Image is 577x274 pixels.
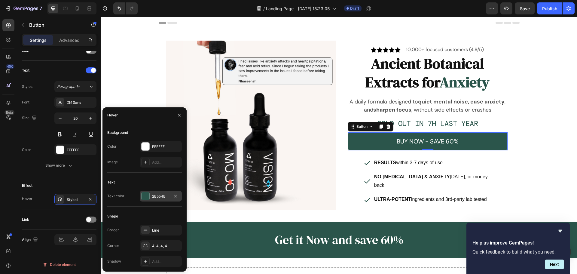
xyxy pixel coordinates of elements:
[152,160,180,165] div: Add...
[472,239,564,247] h2: Help us improve GemPages!
[273,143,295,148] strong: RESULTS
[152,228,180,233] div: Line
[545,260,564,269] button: Next question
[557,227,564,235] button: Hide survey
[338,55,388,75] span: Anxiety
[45,162,73,168] div: Show more
[2,2,45,14] button: 7
[350,6,359,11] span: Draft
[254,107,267,112] div: Button
[317,81,403,88] strong: quiet mental noise, ease anxiety
[22,260,96,269] button: Delete element
[305,30,383,36] p: 10,000+ focused customers (4.9/5)
[67,197,84,202] div: Styled
[5,110,14,115] div: Beta
[273,142,389,150] p: within 3-7 days of use
[272,89,310,97] strong: sharpen focus
[246,80,406,98] div: To enrich screen reader interactions, please activate Accessibility in Grammarly extension settings
[152,259,180,264] div: Add...
[542,5,557,12] div: Publish
[43,261,76,268] div: Delete element
[107,243,119,248] div: Corner
[152,144,180,149] div: FFFFFF
[107,112,118,118] div: Hover
[29,21,80,29] p: Button
[101,17,577,274] iframe: To enrich screen reader interactions, please activate Accessibility in Grammarly extension settings
[107,193,124,199] div: Text color
[515,2,535,14] button: Save
[67,147,95,153] div: FFFFFF
[107,144,117,149] div: Color
[537,2,562,14] button: Publish
[22,114,38,122] div: Size
[22,147,31,152] div: Color
[107,214,118,219] div: Shape
[22,160,96,171] button: Show more
[107,259,121,264] div: Shadow
[6,64,14,69] div: 450
[30,37,47,43] p: Settings
[67,100,95,105] div: DM Sans
[39,5,42,12] p: 7
[472,227,564,269] div: Help us improve GemPages!
[107,227,119,233] div: Border
[65,214,411,231] h2: Get it Now and save 60%
[22,236,39,244] div: Align
[273,180,310,185] strong: ULTRA-POTENT
[22,68,29,73] div: Text
[246,37,406,75] h2: To enrich screen reader interactions, please activate Accessibility in Grammarly extension settings
[269,30,299,36] img: 1756505854-Group_2287_1.webp
[273,157,349,162] strong: NO [MEDICAL_DATA] & ANXIETY
[295,119,357,130] p: BUY NOW - SAVE 60%
[273,178,389,187] p: ingredients and 3rd-party lab tested
[54,81,96,92] button: Paragraph 1*
[57,84,80,89] span: Paragraph 1*
[107,130,128,135] div: Background
[107,159,118,165] div: Image
[246,101,406,112] h2: SOLD OUT IN 7H LAST YEAR
[113,2,138,14] div: Undo/Redo
[273,156,389,173] p: [DATE], or money back
[152,243,180,249] div: 4, 4, 4, 4
[520,6,530,11] span: Save
[152,194,169,199] div: 2B554B
[22,84,32,89] div: Styles
[247,81,406,97] p: A daily formula designed to , and , without side effects or crashes
[22,196,32,202] div: Hover
[107,180,115,185] div: Text
[22,183,32,188] div: Effect
[263,5,265,12] span: /
[22,100,29,105] div: Font
[22,217,29,222] div: Link
[266,5,330,12] span: Landing Page - [DATE] 15:23:05
[246,115,406,134] button: <p>BUY NOW - SAVE 60%</p>
[59,37,80,43] p: Advanced
[472,249,564,255] p: Quick feedback to build what you need.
